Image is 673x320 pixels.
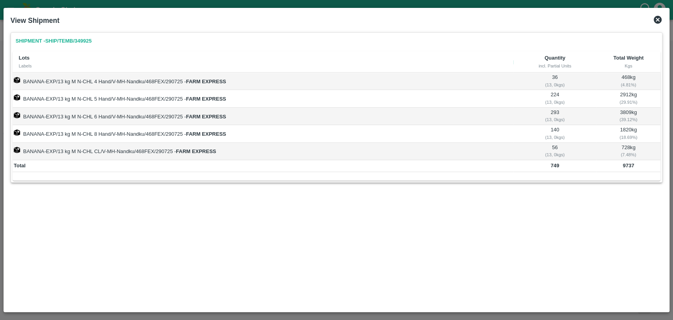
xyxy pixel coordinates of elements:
[515,99,595,106] div: ( 13, 0 kgs)
[520,62,590,69] div: incl. Partial Units
[13,125,514,142] td: BANANA-EXP/13 kg M N-CHL 8 Hand/V-MH-Nandku/468FEX/290725 -
[597,151,659,158] div: ( 7.48 %)
[13,143,514,160] td: BANANA-EXP/13 kg M N-CHL CL/V-MH-Nandku/468FEX/290725 -
[186,96,226,102] strong: FARM EXPRESS
[513,143,596,160] td: 56
[14,163,26,168] b: Total
[515,116,595,123] div: ( 13, 0 kgs)
[515,134,595,141] div: ( 13, 0 kgs)
[515,81,595,88] div: ( 13, 0 kgs)
[544,55,565,61] b: Quantity
[623,163,634,168] b: 9737
[14,77,20,83] img: box
[513,90,596,107] td: 224
[176,148,216,154] strong: FARM EXPRESS
[14,94,20,101] img: box
[13,108,514,125] td: BANANA-EXP/13 kg M N-CHL 6 Hand/V-MH-Nandku/468FEX/290725 -
[11,17,60,24] b: View Shipment
[597,81,659,88] div: ( 4.81 %)
[596,108,660,125] td: 3809 kg
[19,62,507,69] div: Labels
[613,55,643,61] b: Total Weight
[596,90,660,107] td: 2912 kg
[186,131,226,137] strong: FARM EXPRESS
[515,151,595,158] div: ( 13, 0 kgs)
[596,125,660,142] td: 1820 kg
[597,99,659,106] div: ( 29.91 %)
[13,90,514,107] td: BANANA-EXP/13 kg M N-CHL 5 Hand/V-MH-Nandku/468FEX/290725 -
[13,73,514,90] td: BANANA-EXP/13 kg M N-CHL 4 Hand/V-MH-Nandku/468FEX/290725 -
[19,55,30,61] b: Lots
[186,79,226,84] strong: FARM EXPRESS
[596,143,660,160] td: 728 kg
[550,163,559,168] b: 749
[597,116,659,123] div: ( 39.12 %)
[14,129,20,136] img: box
[186,114,226,120] strong: FARM EXPRESS
[14,147,20,153] img: box
[513,73,596,90] td: 36
[513,108,596,125] td: 293
[13,34,95,48] a: Shipment -SHIP/TEMB/349925
[513,125,596,142] td: 140
[602,62,654,69] div: Kgs
[14,112,20,118] img: box
[596,73,660,90] td: 468 kg
[597,134,659,141] div: ( 18.69 %)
